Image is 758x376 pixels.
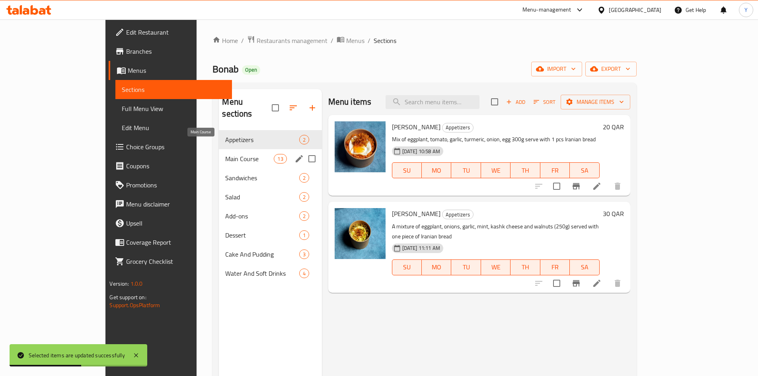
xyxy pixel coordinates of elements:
[422,259,451,275] button: MO
[109,300,160,310] a: Support.OpsPlatform
[484,165,507,176] span: WE
[225,269,299,278] span: Water And Soft Drinks
[335,121,386,172] img: Mirza Ghasemi
[219,130,322,149] div: Appetizers2
[222,96,271,120] h2: Menu sections
[300,212,309,220] span: 2
[532,96,557,108] button: Sort
[503,96,528,108] span: Add item
[242,65,260,75] div: Open
[514,261,537,273] span: TH
[300,136,309,144] span: 2
[109,61,232,80] a: Menus
[219,187,322,207] div: Salad2
[484,261,507,273] span: WE
[505,97,526,107] span: Add
[425,261,448,273] span: MO
[567,274,586,293] button: Branch-specific-item
[109,292,146,302] span: Get support on:
[225,211,299,221] span: Add-ons
[514,165,537,176] span: TH
[744,6,748,14] span: Y
[109,279,129,289] span: Version:
[570,259,599,275] button: SA
[567,97,624,107] span: Manage items
[592,279,602,288] a: Edit menu item
[346,36,364,45] span: Menus
[511,162,540,178] button: TH
[109,252,232,271] a: Grocery Checklist
[573,261,596,273] span: SA
[109,175,232,195] a: Promotions
[225,173,299,183] span: Sandwiches
[540,259,570,275] button: FR
[247,35,327,46] a: Restaurants management
[573,165,596,176] span: SA
[126,27,226,37] span: Edit Restaurant
[126,218,226,228] span: Upsell
[454,165,477,176] span: TU
[331,36,333,45] li: /
[225,154,274,164] span: Main Course
[219,207,322,226] div: Add-ons2
[608,274,627,293] button: delete
[544,261,567,273] span: FR
[392,121,440,133] span: [PERSON_NAME]
[109,23,232,42] a: Edit Restaurant
[126,238,226,247] span: Coverage Report
[392,134,600,144] p: Mix of eggplant, tomato, garlic, turmeric, onion, egg 300g serve with 1 pcs Iranian bread
[219,264,322,283] div: Water And Soft Drinks4
[396,261,419,273] span: SU
[528,96,561,108] span: Sort items
[442,123,474,132] div: Appetizers
[531,62,582,76] button: import
[115,80,232,99] a: Sections
[386,95,479,109] input: search
[299,192,309,202] div: items
[392,259,422,275] button: SU
[335,208,386,259] img: Kashk Badenjan
[511,259,540,275] button: TH
[109,233,232,252] a: Coverage Report
[257,36,327,45] span: Restaurants management
[122,85,226,94] span: Sections
[131,279,143,289] span: 1.0.0
[128,66,226,75] span: Menus
[299,211,309,221] div: items
[109,42,232,61] a: Branches
[225,192,299,202] span: Salad
[374,36,396,45] span: Sections
[442,210,473,219] span: Appetizers
[126,161,226,171] span: Coupons
[454,261,477,273] span: TU
[481,162,511,178] button: WE
[225,230,299,240] span: Dessert
[225,135,299,144] span: Appetizers
[126,47,226,56] span: Branches
[219,127,322,286] nav: Menu sections
[122,123,226,132] span: Edit Menu
[300,232,309,239] span: 1
[300,251,309,258] span: 3
[219,245,322,264] div: Cake And Pudding3
[212,35,636,46] nav: breadcrumb
[540,162,570,178] button: FR
[608,177,627,196] button: delete
[538,64,576,74] span: import
[422,162,451,178] button: MO
[396,165,419,176] span: SU
[567,177,586,196] button: Branch-specific-item
[392,162,422,178] button: SU
[299,269,309,278] div: items
[399,244,443,252] span: [DATE] 11:11 AM
[300,174,309,182] span: 2
[242,66,260,73] span: Open
[109,156,232,175] a: Coupons
[219,168,322,187] div: Sandwiches2
[284,98,303,117] span: Sort sections
[267,99,284,116] span: Select all sections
